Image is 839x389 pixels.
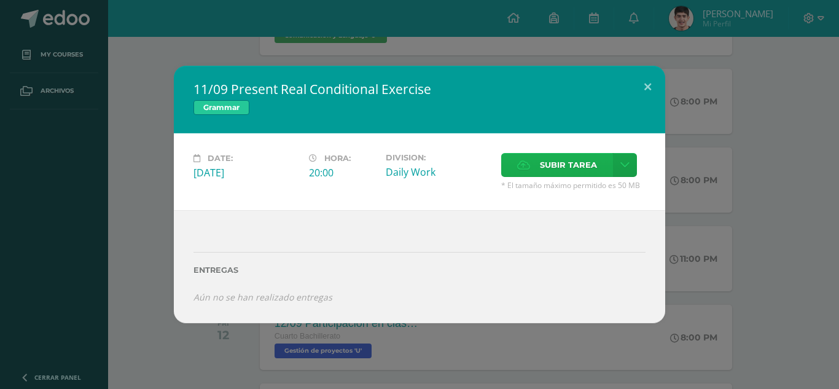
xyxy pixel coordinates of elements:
span: Subir tarea [540,154,597,176]
label: Entregas [193,265,646,275]
span: Date: [208,154,233,163]
button: Close (Esc) [630,66,665,108]
span: Grammar [193,100,249,115]
span: * El tamaño máximo permitido es 50 MB [501,180,646,191]
span: Hora: [324,154,351,163]
div: 20:00 [309,166,376,179]
label: Division: [386,153,491,162]
div: Daily Work [386,165,491,179]
div: [DATE] [193,166,299,179]
h2: 11/09 Present Real Conditional Exercise [193,81,646,98]
i: Aún no se han realizado entregas [193,291,332,303]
